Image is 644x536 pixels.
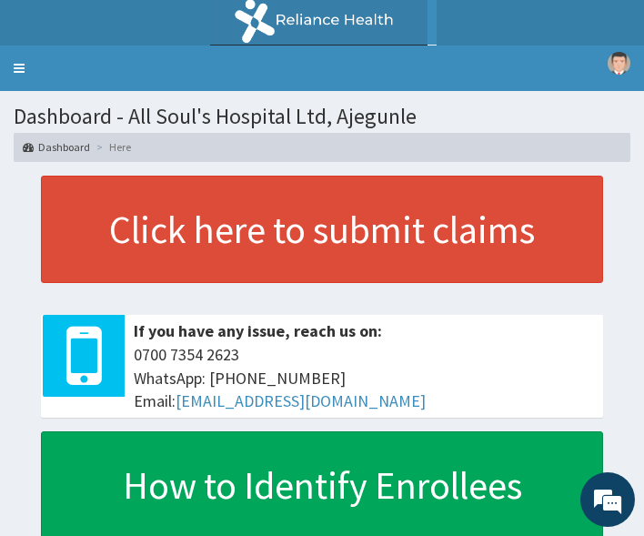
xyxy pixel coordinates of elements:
a: Click here to submit claims [41,176,603,283]
b: If you have any issue, reach us on: [134,320,382,341]
a: [EMAIL_ADDRESS][DOMAIN_NAME] [176,390,426,411]
img: User Image [608,52,630,75]
li: Here [92,139,131,155]
h1: Dashboard - All Soul's Hospital Ltd, Ajegunle [14,105,630,128]
span: 0700 7354 2623 WhatsApp: [PHONE_NUMBER] Email: [134,343,594,413]
a: Dashboard [23,139,90,155]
